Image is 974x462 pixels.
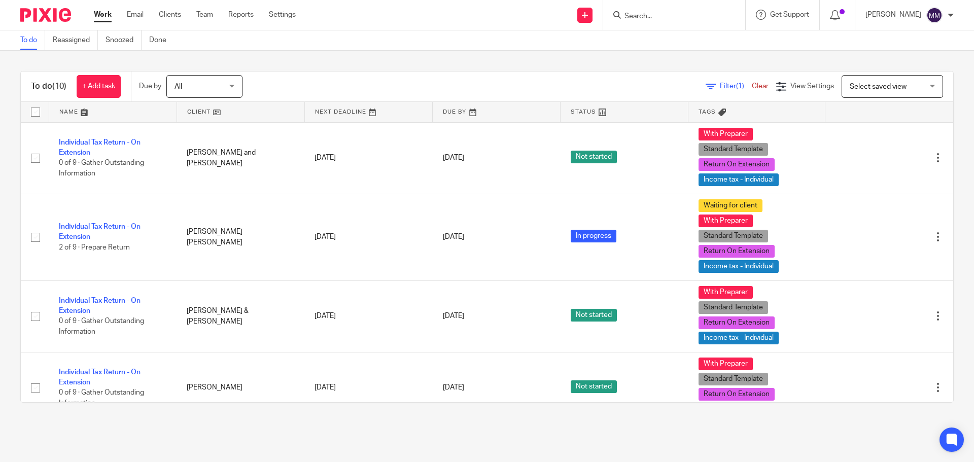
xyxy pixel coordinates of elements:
a: Settings [269,10,296,20]
span: Return On Extension [699,388,775,401]
a: Individual Tax Return - On Extension [59,139,141,156]
span: Return On Extension [699,245,775,258]
span: Standard Template [699,230,768,242]
span: Income tax - Individual [699,332,779,344]
span: Not started [571,309,617,322]
span: [DATE] [443,312,464,319]
span: Standard Template [699,301,768,314]
span: Filter [720,83,752,90]
a: Clear [752,83,769,90]
td: [PERSON_NAME] [177,352,304,423]
a: Individual Tax Return - On Extension [59,223,141,240]
span: 0 of 9 · Gather Outstanding Information [59,160,144,177]
span: [DATE] [443,233,464,240]
span: With Preparer [699,215,753,227]
p: Due by [139,81,161,91]
span: Select saved view [850,83,907,90]
td: [DATE] [304,352,432,423]
img: Pixie [20,8,71,22]
span: Get Support [770,11,809,18]
a: Reassigned [53,30,98,50]
a: Clients [159,10,181,20]
span: With Preparer [699,286,753,299]
span: In progress [571,230,616,242]
td: [PERSON_NAME] and [PERSON_NAME] [177,122,304,194]
a: + Add task [77,75,121,98]
span: Tags [699,109,716,115]
a: Done [149,30,174,50]
h1: To do [31,81,66,92]
span: [DATE] [443,384,464,391]
span: Standard Template [699,143,768,156]
span: [DATE] [443,154,464,161]
a: Individual Tax Return - On Extension [59,369,141,386]
span: With Preparer [699,128,753,140]
span: Return On Extension [699,158,775,171]
p: [PERSON_NAME] [865,10,921,20]
span: 0 of 9 · Gather Outstanding Information [59,389,144,407]
span: All [175,83,182,90]
td: [DATE] [304,194,432,280]
span: View Settings [790,83,834,90]
a: To do [20,30,45,50]
a: Team [196,10,213,20]
span: Income tax - Individual [699,173,779,186]
a: Individual Tax Return - On Extension [59,297,141,314]
td: [PERSON_NAME] [PERSON_NAME] [177,194,304,280]
span: Not started [571,151,617,163]
span: (10) [52,82,66,90]
span: Income tax - Individual [699,260,779,273]
td: [DATE] [304,122,432,194]
span: (1) [736,83,744,90]
a: Work [94,10,112,20]
a: Snoozed [106,30,142,50]
img: svg%3E [926,7,943,23]
span: Standard Template [699,373,768,385]
input: Search [623,12,715,21]
span: Return On Extension [699,316,775,329]
span: Not started [571,380,617,393]
a: Reports [228,10,254,20]
span: Waiting for client [699,199,762,212]
span: With Preparer [699,358,753,370]
span: 0 of 9 · Gather Outstanding Information [59,318,144,336]
a: Email [127,10,144,20]
td: [PERSON_NAME] & [PERSON_NAME] [177,280,304,352]
td: [DATE] [304,280,432,352]
span: 2 of 9 · Prepare Return [59,244,130,251]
